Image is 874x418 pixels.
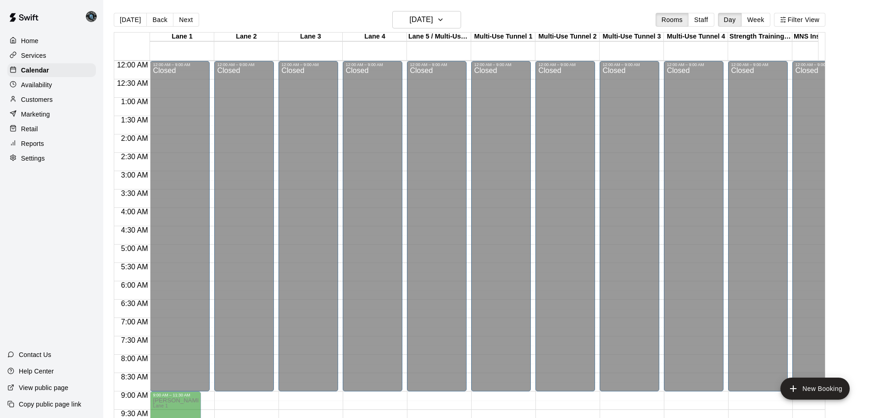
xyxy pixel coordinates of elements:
div: Strength Training Room [728,33,792,41]
span: 2:30 AM [119,153,150,161]
div: Multi-Use Tunnel 2 [535,33,600,41]
span: 9:30 AM [119,410,150,418]
div: Lane 4 [343,33,407,41]
div: Danny Lake [84,7,103,26]
button: add [780,378,850,400]
div: Lane 1 [150,33,214,41]
span: Lane 1 [153,403,168,408]
span: 6:30 AM [119,300,150,307]
div: 12:00 AM – 9:00 AM: Closed [407,61,467,391]
div: 12:00 AM – 9:00 AM: Closed [600,61,659,391]
div: Closed [731,67,785,395]
p: Home [21,36,39,45]
span: 5:00 AM [119,245,150,252]
div: 12:00 AM – 9:00 AM [602,62,657,67]
div: Lane 5 / Multi-Use Tunnel 5 [407,33,471,41]
div: Closed [345,67,400,395]
button: Back [146,13,173,27]
p: Services [21,51,46,60]
a: Retail [7,122,96,136]
div: 12:00 AM – 9:00 AM [538,62,592,67]
span: 7:30 AM [119,336,150,344]
div: 12:00 AM – 9:00 AM [667,62,721,67]
div: 9:00 AM – 11:30 AM [153,393,198,397]
div: 12:00 AM – 9:00 AM [731,62,785,67]
a: Customers [7,93,96,106]
div: Multi-Use Tunnel 3 [600,33,664,41]
div: 12:00 AM – 9:00 AM: Closed [535,61,595,391]
h6: [DATE] [410,13,433,26]
div: Availability [7,78,96,92]
button: Filter View [774,13,825,27]
button: Day [718,13,742,27]
a: Home [7,34,96,48]
p: Reports [21,139,44,148]
div: Closed [153,67,207,395]
span: 8:00 AM [119,355,150,362]
button: [DATE] [114,13,147,27]
div: 12:00 AM – 9:00 AM: Closed [214,61,274,391]
img: Danny Lake [86,11,97,22]
p: Copy public page link [19,400,81,409]
p: Help Center [19,367,54,376]
div: 12:00 AM – 9:00 AM: Closed [792,61,852,391]
div: 12:00 AM – 9:00 AM [410,62,464,67]
div: 12:00 AM – 9:00 AM [345,62,400,67]
div: Closed [474,67,528,395]
span: 1:00 AM [119,98,150,106]
div: Closed [410,67,464,395]
p: Calendar [21,66,49,75]
span: 6:00 AM [119,281,150,289]
span: 3:00 AM [119,171,150,179]
p: Settings [21,154,45,163]
span: 5:30 AM [119,263,150,271]
a: Marketing [7,107,96,121]
p: Retail [21,124,38,134]
div: 12:00 AM – 9:00 AM [217,62,271,67]
div: 12:00 AM – 9:00 AM [281,62,335,67]
span: 2:00 AM [119,134,150,142]
div: Lane 3 [278,33,343,41]
p: View public page [19,383,68,392]
div: Closed [602,67,657,395]
span: 3:30 AM [119,189,150,197]
p: Marketing [21,110,50,119]
div: 12:00 AM – 9:00 AM: Closed [278,61,338,391]
div: 12:00 AM – 9:00 AM: Closed [471,61,531,391]
div: Closed [795,67,849,395]
div: Closed [667,67,721,395]
div: 12:00 AM – 9:00 AM: Closed [664,61,724,391]
p: Customers [21,95,53,104]
span: 1:30 AM [119,116,150,124]
a: Services [7,49,96,62]
span: 12:30 AM [115,79,150,87]
a: Calendar [7,63,96,77]
div: 12:00 AM – 9:00 AM: Closed [343,61,402,391]
div: Lane 2 [214,33,278,41]
div: MNS Instructor Tunnel [792,33,857,41]
a: Settings [7,151,96,165]
span: 4:30 AM [119,226,150,234]
div: Closed [217,67,271,395]
div: 12:00 AM – 9:00 AM [795,62,849,67]
span: 9:00 AM [119,391,150,399]
span: 8:30 AM [119,373,150,381]
p: Availability [21,80,52,89]
button: Week [741,13,770,27]
span: 7:00 AM [119,318,150,326]
div: Multi-Use Tunnel 1 [471,33,535,41]
span: 4:00 AM [119,208,150,216]
button: [DATE] [392,11,461,28]
p: Contact Us [19,350,51,359]
div: 12:00 AM – 9:00 AM [153,62,207,67]
a: Reports [7,137,96,150]
button: Next [173,13,199,27]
